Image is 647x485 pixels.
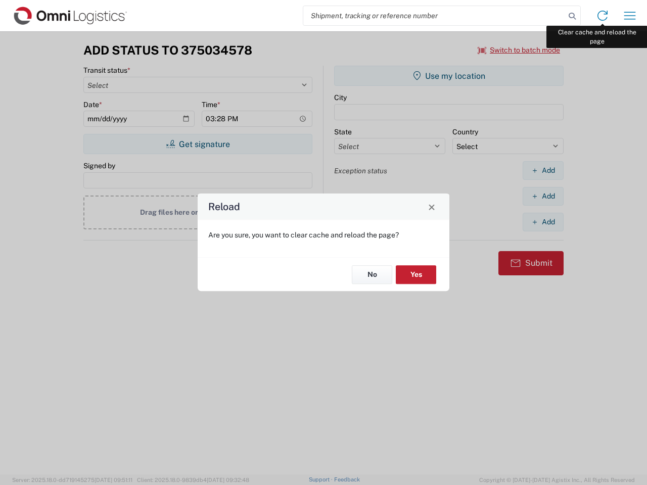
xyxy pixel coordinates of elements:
input: Shipment, tracking or reference number [303,6,565,25]
button: No [352,265,392,284]
h4: Reload [208,200,240,214]
button: Close [425,200,439,214]
button: Yes [396,265,436,284]
p: Are you sure, you want to clear cache and reload the page? [208,230,439,239]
